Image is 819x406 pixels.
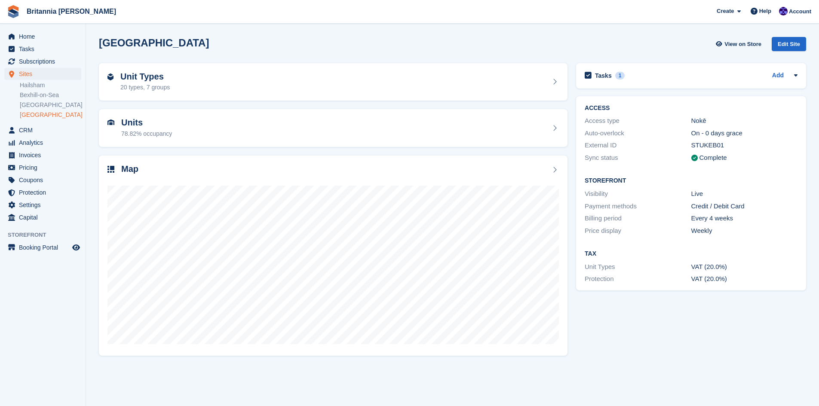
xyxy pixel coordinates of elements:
div: Weekly [691,226,798,236]
a: menu [4,241,81,253]
img: map-icn-33ee37083ee616e46c38cad1a60f524a97daa1e2b2c8c0bc3eb3415660979fc1.svg [107,166,114,173]
div: Live [691,189,798,199]
div: VAT (20.0%) [691,262,798,272]
a: Hailsham [20,81,81,89]
img: unit-type-icn-2b2737a686de81e16bb02015468b77c625bbabd49415b5ef34ead5e3b44a266d.svg [107,73,113,80]
div: 20 types, 7 groups [120,83,170,92]
a: Add [772,71,784,81]
h2: ACCESS [585,105,798,112]
span: CRM [19,124,71,136]
a: menu [4,211,81,223]
a: menu [4,162,81,174]
a: Britannia [PERSON_NAME] [23,4,120,18]
h2: Map [121,164,138,174]
span: Protection [19,186,71,198]
a: [GEOGRAPHIC_DATA] [20,111,81,119]
div: Complete [699,153,727,163]
div: Unit Types [585,262,691,272]
span: Home [19,31,71,43]
div: Access type [585,116,691,126]
span: View on Store [724,40,761,49]
div: Price display [585,226,691,236]
a: menu [4,149,81,161]
img: Tina Tyson [779,7,788,15]
div: Credit / Debit Card [691,201,798,211]
div: Auto-overlock [585,128,691,138]
div: Sync status [585,153,691,163]
img: unit-icn-7be61d7bf1b0ce9d3e12c5938cc71ed9869f7b940bace4675aadf7bd6d80202e.svg [107,119,114,125]
span: Settings [19,199,71,211]
span: Booking Portal [19,241,71,253]
span: Analytics [19,137,71,149]
a: menu [4,68,81,80]
a: menu [4,186,81,198]
a: menu [4,124,81,136]
div: On - 0 days grace [691,128,798,138]
a: menu [4,55,81,67]
a: menu [4,31,81,43]
h2: [GEOGRAPHIC_DATA] [99,37,209,49]
div: 1 [615,72,625,79]
div: Visibility [585,189,691,199]
a: [GEOGRAPHIC_DATA] [20,101,81,109]
div: VAT (20.0%) [691,274,798,284]
span: Capital [19,211,71,223]
div: Every 4 weeks [691,214,798,223]
span: Storefront [8,231,86,239]
h2: Unit Types [120,72,170,82]
a: Map [99,156,567,356]
h2: Storefront [585,177,798,184]
h2: Units [121,118,172,128]
img: stora-icon-8386f47178a22dfd0bd8f6a31ec36ba5ce8667c1dd55bd0f319d3a0aa187defe.svg [7,5,20,18]
h2: Tax [585,250,798,257]
div: External ID [585,140,691,150]
span: Invoices [19,149,71,161]
div: Payment methods [585,201,691,211]
span: Sites [19,68,71,80]
a: menu [4,199,81,211]
a: Units 78.82% occupancy [99,109,567,147]
span: Account [789,7,811,16]
div: 78.82% occupancy [121,129,172,138]
div: Protection [585,274,691,284]
a: Bexhill-on-Sea [20,91,81,99]
span: Coupons [19,174,71,186]
span: Tasks [19,43,71,55]
span: Help [759,7,771,15]
a: menu [4,137,81,149]
span: Pricing [19,162,71,174]
a: menu [4,174,81,186]
a: View on Store [715,37,765,51]
span: Subscriptions [19,55,71,67]
div: Nokē [691,116,798,126]
div: Edit Site [772,37,806,51]
a: Edit Site [772,37,806,55]
h2: Tasks [595,72,612,79]
a: Unit Types 20 types, 7 groups [99,63,567,101]
div: Billing period [585,214,691,223]
span: Create [717,7,734,15]
a: Preview store [71,242,81,253]
div: STUKEB01 [691,140,798,150]
a: menu [4,43,81,55]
